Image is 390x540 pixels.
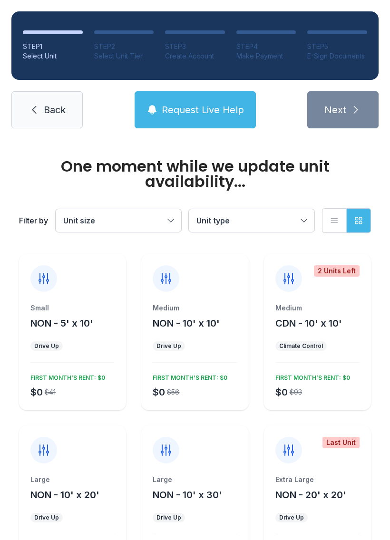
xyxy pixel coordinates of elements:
span: NON - 10' x 30' [153,489,222,501]
span: Request Live Help [162,103,244,116]
div: Drive Up [156,514,181,521]
div: STEP 1 [23,42,83,51]
span: NON - 10' x 10' [153,318,220,329]
div: FIRST MONTH’S RENT: $0 [272,370,350,382]
span: NON - 10' x 20' [30,489,99,501]
div: STEP 2 [94,42,154,51]
button: NON - 5' x 10' [30,317,93,330]
button: NON - 10' x 10' [153,317,220,330]
div: Filter by [19,215,48,226]
div: Medium [275,303,360,313]
div: FIRST MONTH’S RENT: $0 [27,370,105,382]
div: Climate Control [279,342,323,350]
span: NON - 20' x 20' [275,489,346,501]
div: Small [30,303,115,313]
button: NON - 10' x 30' [153,488,222,501]
div: Extra Large [275,475,360,484]
div: Drive Up [279,514,304,521]
div: Large [30,475,115,484]
button: NON - 10' x 20' [30,488,99,501]
div: E-Sign Documents [307,51,367,61]
div: Select Unit [23,51,83,61]
div: Select Unit Tier [94,51,154,61]
button: Unit type [189,209,314,232]
div: Medium [153,303,237,313]
div: Drive Up [156,342,181,350]
div: $0 [30,386,43,399]
div: STEP 5 [307,42,367,51]
button: Unit size [56,209,181,232]
div: Large [153,475,237,484]
div: Create Account [165,51,225,61]
div: 2 Units Left [314,265,360,277]
div: FIRST MONTH’S RENT: $0 [149,370,227,382]
div: $56 [167,387,179,397]
div: $93 [290,387,302,397]
span: Unit type [196,216,230,225]
div: $0 [275,386,288,399]
div: Drive Up [34,514,59,521]
span: CDN - 10' x 10' [275,318,342,329]
div: STEP 4 [236,42,296,51]
div: One moment while we update unit availability... [19,159,371,189]
div: $41 [45,387,56,397]
div: Drive Up [34,342,59,350]
span: Unit size [63,216,95,225]
div: $0 [153,386,165,399]
div: Last Unit [322,437,360,448]
span: NON - 5' x 10' [30,318,93,329]
button: CDN - 10' x 10' [275,317,342,330]
div: STEP 3 [165,42,225,51]
span: Next [324,103,346,116]
span: Back [44,103,66,116]
div: Make Payment [236,51,296,61]
button: NON - 20' x 20' [275,488,346,501]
